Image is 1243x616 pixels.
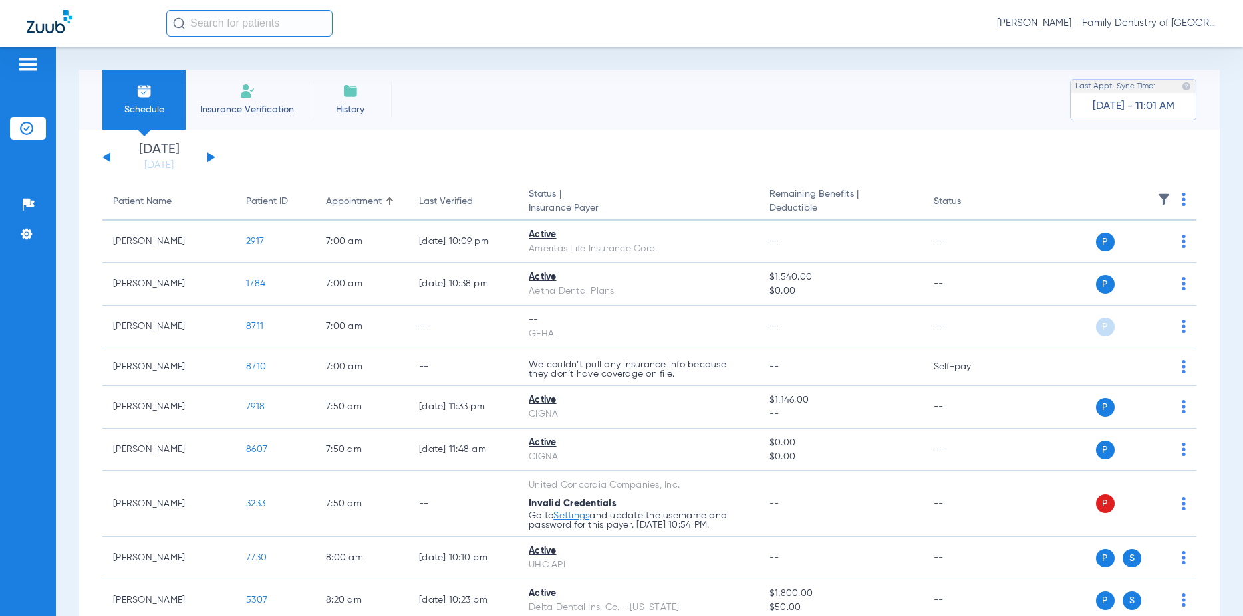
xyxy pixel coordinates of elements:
[408,306,518,348] td: --
[315,306,408,348] td: 7:00 AM
[326,195,398,209] div: Appointment
[1096,494,1115,513] span: P
[529,499,617,508] span: Invalid Credentials
[529,436,748,450] div: Active
[1182,193,1186,206] img: group-dot-blue.svg
[112,103,176,116] span: Schedule
[553,511,589,520] a: Settings
[343,83,358,99] img: History
[923,183,1013,221] th: Status
[529,601,748,615] div: Delta Dental Ins. Co. - [US_STATE]
[923,306,1013,348] td: --
[529,360,748,379] p: We couldn’t pull any insurance info because they don’t have coverage on file.
[102,429,235,471] td: [PERSON_NAME]
[529,450,748,464] div: CIGNA
[1096,275,1115,294] span: P
[408,471,518,537] td: --
[529,242,748,256] div: Ameritas Life Insurance Corp.
[102,221,235,263] td: [PERSON_NAME]
[769,450,912,464] span: $0.00
[246,322,263,331] span: 8711
[246,195,305,209] div: Patient ID
[769,436,912,450] span: $0.00
[1157,193,1171,206] img: filter.svg
[769,553,779,562] span: --
[1182,320,1186,333] img: group-dot-blue.svg
[529,201,748,215] span: Insurance Payer
[529,478,748,492] div: United Concordia Companies, Inc.
[1123,591,1141,610] span: S
[769,284,912,298] span: $0.00
[1096,441,1115,459] span: P
[769,499,779,508] span: --
[102,348,235,386] td: [PERSON_NAME]
[1176,552,1243,616] iframe: Chat Widget
[315,221,408,263] td: 7:00 AM
[173,17,185,29] img: Search Icon
[769,587,912,601] span: $1,800.00
[246,445,267,454] span: 8607
[769,201,912,215] span: Deductible
[529,544,748,558] div: Active
[1182,360,1186,373] img: group-dot-blue.svg
[1182,551,1186,564] img: group-dot-blue.svg
[315,471,408,537] td: 7:50 AM
[759,183,923,221] th: Remaining Benefits |
[1182,82,1191,91] img: last sync help info
[408,221,518,263] td: [DATE] 10:09 PM
[769,322,779,331] span: --
[529,228,748,242] div: Active
[246,362,266,371] span: 8710
[408,386,518,429] td: [DATE] 11:33 PM
[27,10,72,33] img: Zuub Logo
[1123,549,1141,567] span: S
[529,284,748,298] div: Aetna Dental Plans
[1096,318,1115,336] span: P
[1182,443,1186,456] img: group-dot-blue.svg
[315,348,408,386] td: 7:00 AM
[246,499,265,508] span: 3233
[408,429,518,471] td: [DATE] 11:48 AM
[246,195,288,209] div: Patient ID
[529,558,748,572] div: UHC API
[246,553,267,562] span: 7730
[769,407,912,421] span: --
[1182,400,1186,413] img: group-dot-blue.svg
[1096,591,1115,610] span: P
[17,56,39,72] img: hamburger-icon
[119,159,199,172] a: [DATE]
[529,270,748,284] div: Active
[246,237,264,246] span: 2917
[1096,398,1115,417] span: P
[923,221,1013,263] td: --
[769,362,779,371] span: --
[102,471,235,537] td: [PERSON_NAME]
[769,601,912,615] span: $50.00
[239,83,255,99] img: Manual Insurance Verification
[529,313,748,327] div: --
[923,348,1013,386] td: Self-pay
[529,407,748,421] div: CIGNA
[529,587,748,601] div: Active
[408,263,518,306] td: [DATE] 10:38 PM
[529,511,748,530] p: Go to and update the username and password for this payer. [DATE] 10:54 PM.
[408,537,518,579] td: [DATE] 10:10 PM
[1096,549,1115,567] span: P
[923,429,1013,471] td: --
[419,195,473,209] div: Last Verified
[113,195,172,209] div: Patient Name
[529,327,748,341] div: GEHA
[769,237,779,246] span: --
[102,386,235,429] td: [PERSON_NAME]
[246,279,265,288] span: 1784
[136,83,152,99] img: Schedule
[315,429,408,471] td: 7:50 AM
[1182,277,1186,290] img: group-dot-blue.svg
[196,103,299,116] span: Insurance Verification
[113,195,225,209] div: Patient Name
[529,393,748,407] div: Active
[1182,497,1186,510] img: group-dot-blue.svg
[102,537,235,579] td: [PERSON_NAME]
[315,386,408,429] td: 7:50 AM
